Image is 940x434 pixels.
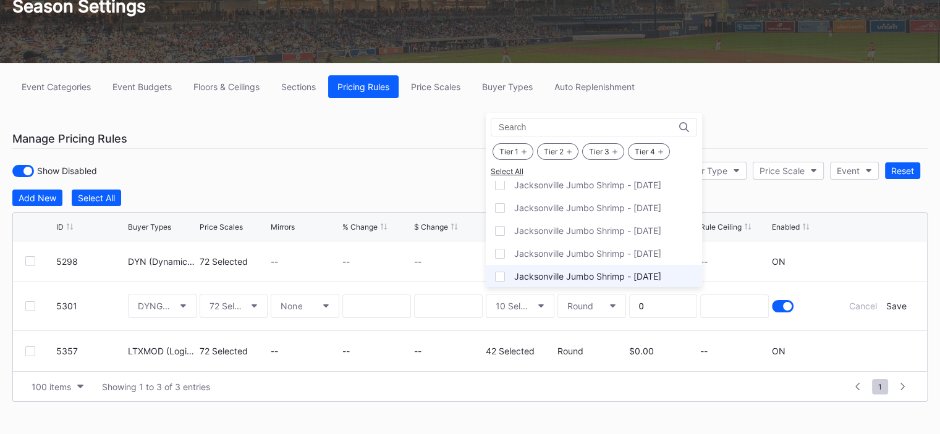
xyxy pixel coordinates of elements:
div: -- [700,346,769,356]
div: Tier 3 [582,143,624,160]
span: 1 [872,379,888,394]
div: Jacksonville Jumbo Shrimp - [DATE] [514,202,661,213]
div: $0.00 [629,346,698,356]
div: Jacksonville Jumbo Shrimp - [DATE] [514,225,661,236]
div: ON [772,346,785,356]
div: 100 items [32,382,71,392]
div: 5357 [56,346,125,356]
div: -- [414,346,483,356]
div: Tier 4 [628,143,670,160]
button: 100 items [25,378,90,395]
input: Search [499,122,607,132]
div: 42 Selected [486,346,554,356]
div: 72 Selected [200,346,268,356]
div: Showing 1 to 3 of 3 entries [102,382,210,392]
div: Select All [491,167,697,176]
div: Tier 2 [537,143,578,160]
div: -- [271,346,339,356]
div: Tier 1 [493,143,533,160]
div: Jacksonville Jumbo Shrimp - [DATE] [514,248,661,259]
div: Jacksonville Jumbo Shrimp - [DATE] [514,180,661,190]
div: LTXMOD (Logitix Omni-Channel PS Dynam) [128,346,197,356]
div: -- [342,346,411,356]
div: Jacksonville Jumbo Shrimp - [DATE] [514,271,661,282]
div: Round [557,346,626,356]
